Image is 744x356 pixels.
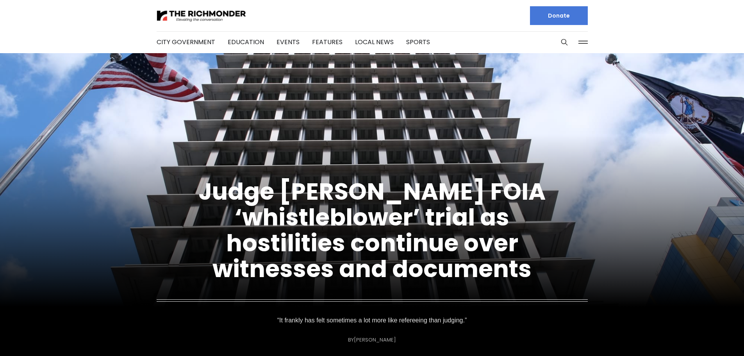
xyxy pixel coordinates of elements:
a: Local News [355,38,394,47]
a: Education [228,38,264,47]
a: Sports [406,38,430,47]
button: Search this site [558,36,570,48]
a: Donate [530,6,588,25]
a: Judge [PERSON_NAME] FOIA ‘whistleblower’ trial as hostilities continue over witnesses and documents [198,175,546,285]
a: [PERSON_NAME] [354,336,396,343]
a: Features [312,38,343,47]
p: “It frankly has felt sometimes a lot more like refereeing than judging.” [275,315,469,326]
iframe: portal-trigger [678,318,744,356]
div: By [348,337,396,343]
a: City Government [157,38,215,47]
img: The Richmonder [157,9,246,23]
a: Events [277,38,300,47]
